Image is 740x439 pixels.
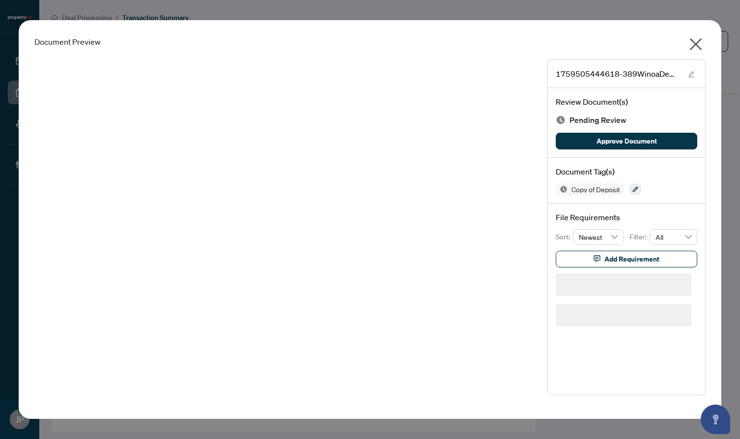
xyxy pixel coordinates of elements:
span: Newest [579,230,618,244]
p: Filter: [629,232,649,242]
div: Document Preview [34,36,706,48]
button: Approve Document [556,133,697,149]
span: Pending Review [569,114,626,127]
p: Sort: [556,232,573,242]
span: All [655,230,692,244]
img: Document Status [556,115,566,125]
span: Add Requirement [604,251,659,267]
span: edit [688,71,695,78]
img: Status Icon [556,183,568,195]
span: Approve Document [597,133,657,149]
h4: Document Tag(s) [556,166,697,177]
span: 1759505444618-389WinoaDepositslip.pdf [556,68,679,80]
button: Add Requirement [556,251,697,267]
h4: Review Document(s) [556,96,697,108]
span: Copy of Deposit [568,186,624,193]
button: Open asap [701,405,730,434]
h4: File Requirements [556,211,697,223]
span: close [688,36,704,52]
